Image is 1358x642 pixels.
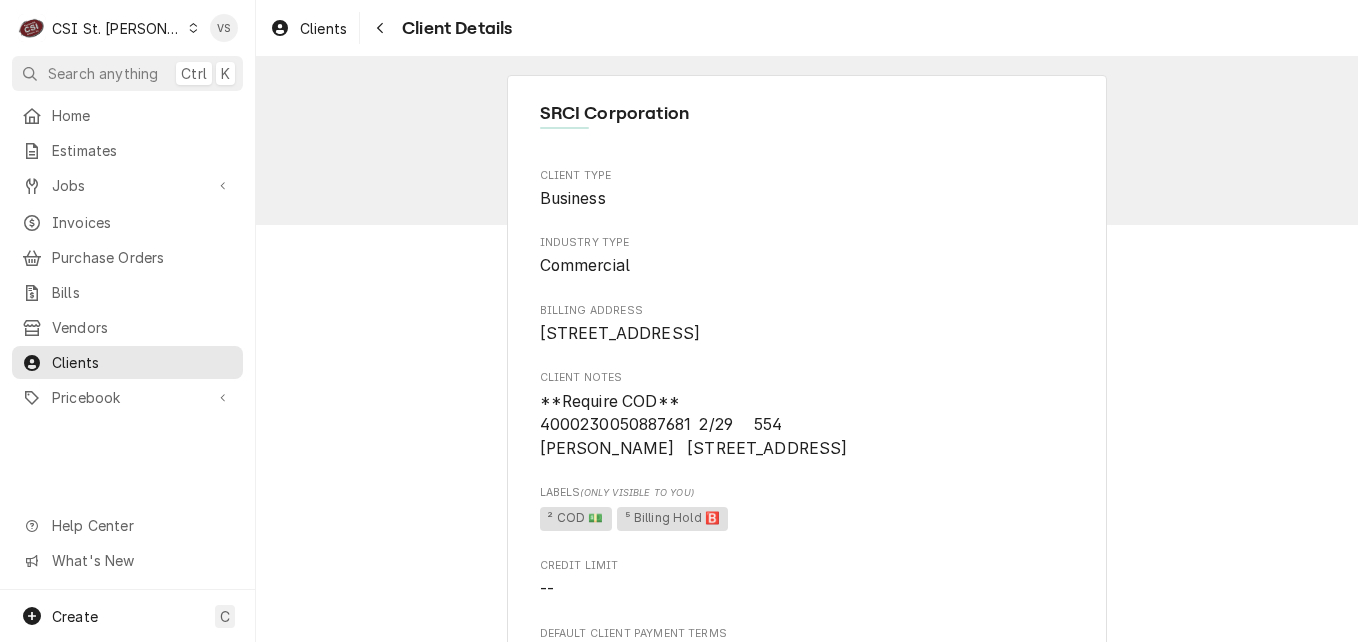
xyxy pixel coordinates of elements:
div: Client Type [540,168,1075,211]
span: Commercial [540,256,631,275]
div: [object Object] [540,485,1075,534]
a: Clients [262,12,355,45]
span: Client Details [396,15,512,42]
button: Navigate back [364,12,396,44]
span: Vendors [52,317,233,338]
span: (Only Visible to You) [580,487,693,498]
span: Bills [52,282,233,303]
span: Search anything [48,63,158,84]
span: [STREET_ADDRESS] [540,324,701,343]
div: CSI St. Louis's Avatar [18,14,46,42]
a: Clients [12,346,243,379]
span: Client Type [540,168,1075,184]
a: Bills [12,276,243,309]
span: Client Notes [540,370,1075,386]
span: Clients [52,352,233,373]
a: Purchase Orders [12,241,243,274]
span: Credit Limit [540,578,1075,602]
a: Vendors [12,311,243,344]
div: C [18,14,46,42]
span: Credit Limit [540,558,1075,574]
span: Labels [540,485,1075,501]
a: Go to What's New [12,544,243,577]
div: Vicky Stuesse's Avatar [210,14,238,42]
span: Ctrl [181,63,207,84]
div: Client Notes [540,370,1075,460]
span: Client Notes [540,390,1075,461]
span: ⁵ Billing Hold 🅱️ [617,507,728,531]
a: Go to Help Center [12,509,243,542]
div: Credit Limit [540,558,1075,601]
span: Billing Address [540,303,1075,319]
span: Invoices [52,212,233,233]
span: Help Center [52,515,231,536]
div: Billing Address [540,303,1075,346]
div: CSI St. [PERSON_NAME] [52,18,182,39]
span: Home [52,105,233,126]
span: Industry Type [540,254,1075,278]
span: Create [52,608,98,625]
span: C [220,606,230,627]
span: Business [540,189,606,208]
span: ² COD 💵 [540,507,612,531]
span: Name [540,100,1075,127]
span: Billing Address [540,322,1075,346]
span: -- [540,580,554,599]
span: What's New [52,550,231,571]
span: Clients [300,18,347,39]
span: Purchase Orders [52,247,233,268]
a: Go to Pricebook [12,381,243,414]
a: Estimates [12,134,243,167]
span: Client Type [540,187,1075,211]
span: Industry Type [540,235,1075,251]
span: **Require COD** 4000230050887681 2/29 554 [PERSON_NAME] [STREET_ADDRESS] [540,392,848,458]
span: Default Client Payment Terms [540,626,1075,642]
span: K [221,63,230,84]
div: Industry Type [540,235,1075,278]
button: Search anythingCtrlK [12,56,243,91]
span: Estimates [52,140,233,161]
a: Home [12,99,243,132]
a: Invoices [12,206,243,239]
div: VS [210,14,238,42]
span: [object Object] [540,504,1075,534]
span: Jobs [52,175,203,196]
div: Client Information [540,100,1075,143]
span: Pricebook [52,387,203,408]
a: Go to Jobs [12,169,243,202]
